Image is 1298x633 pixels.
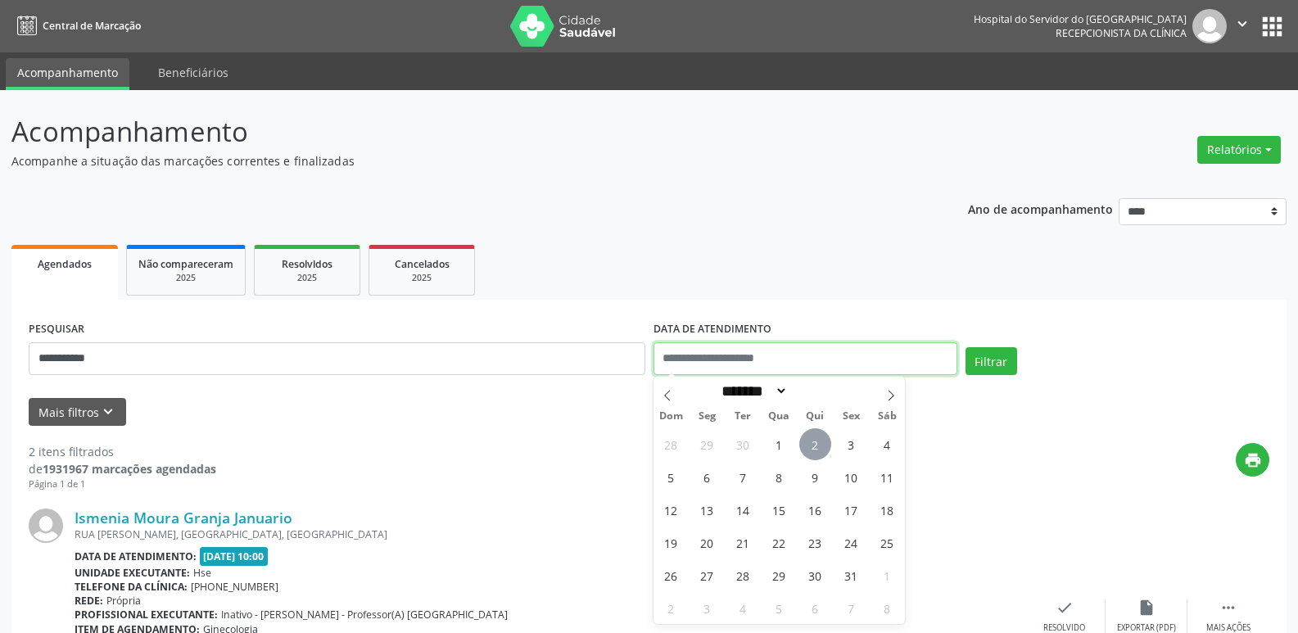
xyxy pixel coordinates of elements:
[871,559,903,591] span: Novembro 1, 2025
[106,594,141,608] span: Própria
[200,547,269,566] span: [DATE] 10:00
[395,257,450,271] span: Cancelados
[761,411,797,422] span: Qua
[974,12,1187,26] div: Hospital do Servidor do [GEOGRAPHIC_DATA]
[799,592,831,624] span: Novembro 6, 2025
[691,461,723,493] span: Outubro 6, 2025
[799,559,831,591] span: Outubro 30, 2025
[29,443,216,460] div: 2 itens filtrados
[1197,136,1281,164] button: Relatórios
[654,411,690,422] span: Dom
[725,411,761,422] span: Ter
[1244,451,1262,469] i: print
[75,509,292,527] a: Ismenia Moura Granja Januario
[799,461,831,493] span: Outubro 9, 2025
[727,527,759,558] span: Outubro 21, 2025
[1258,12,1287,41] button: apps
[763,494,795,526] span: Outubro 15, 2025
[655,592,687,624] span: Novembro 2, 2025
[727,559,759,591] span: Outubro 28, 2025
[193,566,211,580] span: Hse
[655,461,687,493] span: Outubro 5, 2025
[835,428,867,460] span: Outubro 3, 2025
[29,317,84,342] label: PESQUISAR
[381,272,463,284] div: 2025
[75,549,197,563] b: Data de atendimento:
[871,527,903,558] span: Outubro 25, 2025
[29,509,63,543] img: img
[43,19,141,33] span: Central de Marcação
[788,382,842,400] input: Year
[654,317,771,342] label: DATA DE ATENDIMENTO
[1236,443,1269,477] button: print
[763,527,795,558] span: Outubro 22, 2025
[835,494,867,526] span: Outubro 17, 2025
[833,411,869,422] span: Sex
[763,428,795,460] span: Outubro 1, 2025
[717,382,789,400] select: Month
[727,428,759,460] span: Setembro 30, 2025
[266,272,348,284] div: 2025
[763,559,795,591] span: Outubro 29, 2025
[191,580,278,594] span: [PHONE_NUMBER]
[1192,9,1227,43] img: img
[691,559,723,591] span: Outubro 27, 2025
[689,411,725,422] span: Seg
[75,594,103,608] b: Rede:
[221,608,508,622] span: Inativo - [PERSON_NAME] - Professor(A) [GEOGRAPHIC_DATA]
[11,12,141,39] a: Central de Marcação
[869,411,905,422] span: Sáb
[835,559,867,591] span: Outubro 31, 2025
[6,58,129,90] a: Acompanhamento
[799,494,831,526] span: Outubro 16, 2025
[966,347,1017,375] button: Filtrar
[655,559,687,591] span: Outubro 26, 2025
[138,272,233,284] div: 2025
[799,428,831,460] span: Outubro 2, 2025
[655,428,687,460] span: Setembro 28, 2025
[1056,599,1074,617] i: check
[968,198,1113,219] p: Ano de acompanhamento
[871,592,903,624] span: Novembro 8, 2025
[29,477,216,491] div: Página 1 de 1
[763,592,795,624] span: Novembro 5, 2025
[75,608,218,622] b: Profissional executante:
[727,592,759,624] span: Novembro 4, 2025
[691,494,723,526] span: Outubro 13, 2025
[1219,599,1237,617] i: 
[655,494,687,526] span: Outubro 12, 2025
[871,494,903,526] span: Outubro 18, 2025
[835,592,867,624] span: Novembro 7, 2025
[29,398,126,427] button: Mais filtroskeyboard_arrow_down
[147,58,240,87] a: Beneficiários
[763,461,795,493] span: Outubro 8, 2025
[655,527,687,558] span: Outubro 19, 2025
[75,527,1024,541] div: RUA [PERSON_NAME], [GEOGRAPHIC_DATA], [GEOGRAPHIC_DATA]
[29,460,216,477] div: de
[1137,599,1156,617] i: insert_drive_file
[691,592,723,624] span: Novembro 3, 2025
[1227,9,1258,43] button: 
[11,111,904,152] p: Acompanhamento
[43,461,216,477] strong: 1931967 marcações agendadas
[282,257,332,271] span: Resolvidos
[835,461,867,493] span: Outubro 10, 2025
[1056,26,1187,40] span: Recepcionista da clínica
[799,527,831,558] span: Outubro 23, 2025
[75,580,188,594] b: Telefone da clínica:
[11,152,904,170] p: Acompanhe a situação das marcações correntes e finalizadas
[835,527,867,558] span: Outubro 24, 2025
[75,566,190,580] b: Unidade executante:
[727,494,759,526] span: Outubro 14, 2025
[871,428,903,460] span: Outubro 4, 2025
[99,403,117,421] i: keyboard_arrow_down
[691,428,723,460] span: Setembro 29, 2025
[797,411,833,422] span: Qui
[691,527,723,558] span: Outubro 20, 2025
[38,257,92,271] span: Agendados
[138,257,233,271] span: Não compareceram
[727,461,759,493] span: Outubro 7, 2025
[871,461,903,493] span: Outubro 11, 2025
[1233,15,1251,33] i: 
